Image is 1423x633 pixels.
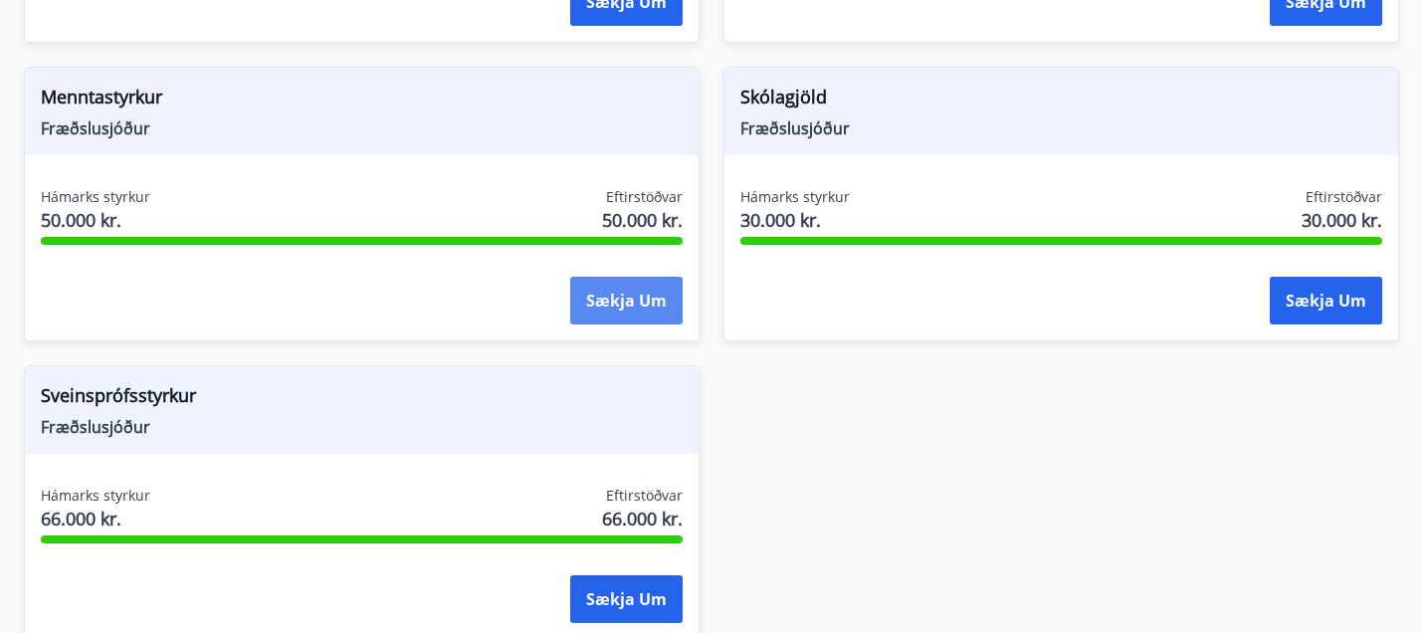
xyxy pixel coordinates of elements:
span: 50.000 kr. [41,207,150,233]
span: 66.000 kr. [41,506,150,531]
span: Fræðslusjóður [41,117,683,139]
span: 30.000 kr. [1302,207,1382,233]
span: Hámarks styrkur [41,486,150,506]
span: Fræðslusjóður [740,117,1382,139]
span: Hámarks styrkur [41,187,150,207]
span: 30.000 kr. [740,207,850,233]
span: Skólagjöld [740,84,1382,117]
button: Sækja um [1270,277,1382,324]
span: Eftirstöðvar [1306,187,1382,207]
span: Eftirstöðvar [606,486,683,506]
span: Fræðslusjóður [41,416,683,438]
span: 50.000 kr. [602,207,683,233]
button: Sækja um [570,277,683,324]
span: 66.000 kr. [602,506,683,531]
button: Sækja um [570,575,683,623]
span: Hámarks styrkur [740,187,850,207]
span: Menntastyrkur [41,84,683,117]
span: Eftirstöðvar [606,187,683,207]
span: Sveinsprófsstyrkur [41,382,683,416]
